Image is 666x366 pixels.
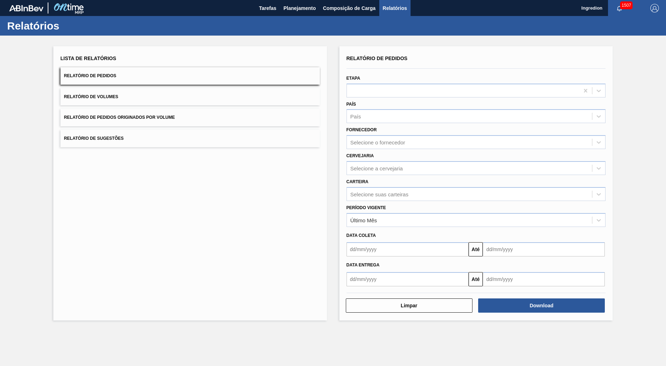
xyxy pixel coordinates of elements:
[483,242,605,256] input: dd/mm/yyyy
[478,298,605,313] button: Download
[9,5,43,11] img: TNhmsLtSVTkK8tSr43FrP2fwEKptu5GPRR3wAAAABJRU5ErkJggg==
[346,298,472,313] button: Limpar
[347,205,386,210] label: Período Vigente
[608,3,631,13] button: Notificações
[60,88,320,106] button: Relatório de Volumes
[347,55,408,61] span: Relatório de Pedidos
[347,76,360,81] label: Etapa
[350,139,405,145] div: Selecione o fornecedor
[7,22,133,30] h1: Relatórios
[347,179,369,184] label: Carteira
[347,272,469,286] input: dd/mm/yyyy
[350,165,403,171] div: Selecione a cervejaria
[64,136,124,141] span: Relatório de Sugestões
[284,4,316,12] span: Planejamento
[60,55,116,61] span: Lista de Relatórios
[347,153,374,158] label: Cervejaria
[383,4,407,12] span: Relatórios
[347,102,356,107] label: País
[350,113,361,120] div: País
[469,272,483,286] button: Até
[347,127,377,132] label: Fornecedor
[64,94,118,99] span: Relatório de Volumes
[620,1,633,9] span: 1507
[60,130,320,147] button: Relatório de Sugestões
[347,262,380,267] span: Data Entrega
[64,115,175,120] span: Relatório de Pedidos Originados por Volume
[347,233,376,238] span: Data coleta
[347,242,469,256] input: dd/mm/yyyy
[259,4,276,12] span: Tarefas
[60,67,320,85] button: Relatório de Pedidos
[60,109,320,126] button: Relatório de Pedidos Originados por Volume
[64,73,116,78] span: Relatório de Pedidos
[469,242,483,256] button: Até
[483,272,605,286] input: dd/mm/yyyy
[323,4,376,12] span: Composição de Carga
[350,217,377,223] div: Último Mês
[650,4,659,12] img: Logout
[350,191,408,197] div: Selecione suas carteiras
